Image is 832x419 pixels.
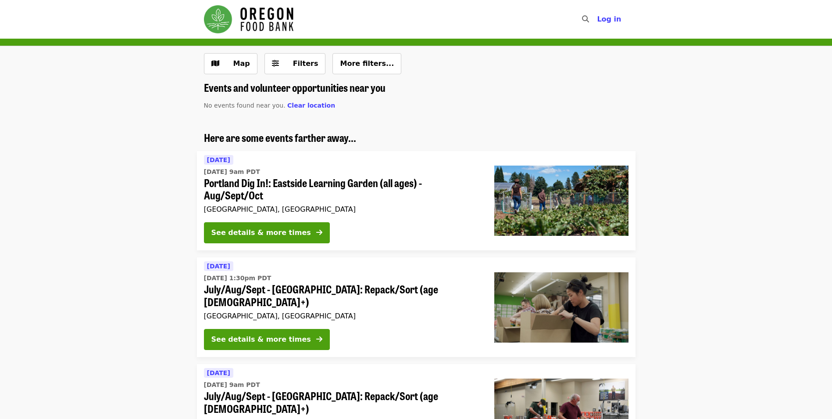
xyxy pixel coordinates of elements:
[204,167,260,177] time: [DATE] 9am PDT
[204,102,286,109] span: No events found near you.
[211,228,311,238] div: See details & more times
[316,228,322,237] i: arrow-right icon
[287,102,335,109] span: Clear location
[332,53,401,74] button: More filters...
[597,15,621,23] span: Log in
[211,59,219,68] i: map icon
[204,130,356,145] span: Here are some events farther away...
[204,205,480,213] div: [GEOGRAPHIC_DATA], [GEOGRAPHIC_DATA]
[211,334,311,345] div: See details & more times
[207,156,230,163] span: [DATE]
[204,390,480,415] span: July/Aug/Sept - [GEOGRAPHIC_DATA]: Repack/Sort (age [DEMOGRAPHIC_DATA]+)
[272,59,279,68] i: sliders-h icon
[594,9,601,30] input: Search
[204,380,260,390] time: [DATE] 9am PDT
[204,53,257,74] button: Show map view
[204,222,330,243] button: See details & more times
[204,329,330,350] button: See details & more times
[582,15,589,23] i: search icon
[233,59,250,68] span: Map
[204,177,480,202] span: Portland Dig In!: Eastside Learning Garden (all ages) - Aug/Sept/Oct
[197,257,636,357] a: See details for "July/Aug/Sept - Portland: Repack/Sort (age 8+)"
[340,59,394,68] span: More filters...
[204,274,271,283] time: [DATE] 1:30pm PDT
[204,312,480,320] div: [GEOGRAPHIC_DATA], [GEOGRAPHIC_DATA]
[293,59,318,68] span: Filters
[197,151,636,251] a: See details for "Portland Dig In!: Eastside Learning Garden (all ages) - Aug/Sept/Oct"
[204,5,293,33] img: Oregon Food Bank - Home
[204,283,480,308] span: July/Aug/Sept - [GEOGRAPHIC_DATA]: Repack/Sort (age [DEMOGRAPHIC_DATA]+)
[316,335,322,343] i: arrow-right icon
[264,53,326,74] button: Filters (0 selected)
[590,11,628,28] button: Log in
[207,263,230,270] span: [DATE]
[207,369,230,376] span: [DATE]
[204,79,386,95] span: Events and volunteer opportunities near you
[287,101,335,110] button: Clear location
[494,272,628,343] img: July/Aug/Sept - Portland: Repack/Sort (age 8+) organized by Oregon Food Bank
[494,166,628,236] img: Portland Dig In!: Eastside Learning Garden (all ages) - Aug/Sept/Oct organized by Oregon Food Bank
